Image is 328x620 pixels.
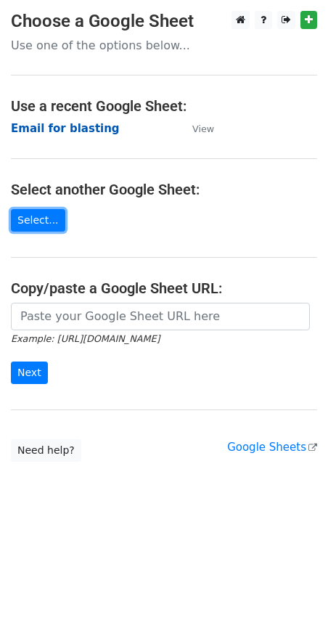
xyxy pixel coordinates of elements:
[11,303,310,330] input: Paste your Google Sheet URL here
[227,441,317,454] a: Google Sheets
[11,97,317,115] h4: Use a recent Google Sheet:
[11,280,317,297] h4: Copy/paste a Google Sheet URL:
[11,122,120,135] a: Email for blasting
[11,333,160,344] small: Example: [URL][DOMAIN_NAME]
[11,362,48,384] input: Next
[255,550,328,620] iframe: Chat Widget
[11,209,65,232] a: Select...
[11,181,317,198] h4: Select another Google Sheet:
[11,439,81,462] a: Need help?
[192,123,214,134] small: View
[11,11,317,32] h3: Choose a Google Sheet
[11,38,317,53] p: Use one of the options below...
[178,122,214,135] a: View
